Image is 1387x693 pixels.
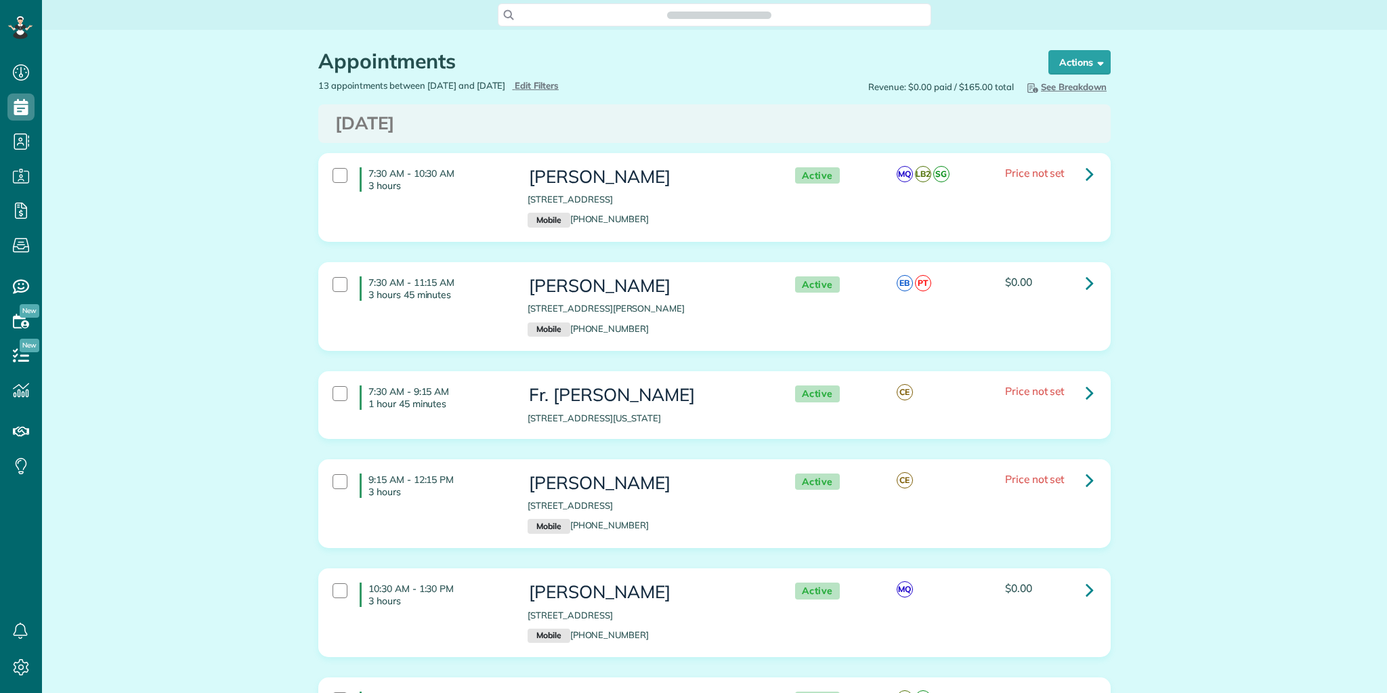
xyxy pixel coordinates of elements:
span: Edit Filters [515,80,559,91]
button: Actions [1048,50,1111,75]
p: [STREET_ADDRESS][PERSON_NAME] [528,302,767,315]
h4: 10:30 AM - 1:30 PM [360,583,507,607]
span: Search ZenMaid… [681,8,757,22]
span: Price not set [1005,166,1065,180]
p: [STREET_ADDRESS] [528,499,767,512]
span: MQ [897,166,913,182]
span: CE [897,384,913,400]
h3: [PERSON_NAME] [528,167,767,187]
p: 3 hours [368,486,507,498]
span: New [20,304,39,318]
p: [STREET_ADDRESS] [528,609,767,622]
span: CE [897,472,913,488]
h4: 7:30 AM - 9:15 AM [360,385,507,410]
p: 1 hour 45 minutes [368,398,507,410]
small: Mobile [528,213,570,228]
span: SG [933,166,949,182]
small: Mobile [528,322,570,337]
p: [STREET_ADDRESS][US_STATE] [528,412,767,425]
h4: 7:30 AM - 10:30 AM [360,167,507,192]
span: Active [795,276,840,293]
div: 13 appointments between [DATE] and [DATE] [308,79,714,92]
p: 3 hours [368,180,507,192]
span: PT [915,275,931,291]
span: Active [795,474,840,490]
span: Price not set [1005,384,1065,398]
span: $0.00 [1005,275,1032,289]
h3: [PERSON_NAME] [528,474,767,493]
h1: Appointments [318,50,1023,72]
a: Mobile[PHONE_NUMBER] [528,213,649,224]
span: Active [795,583,840,600]
span: See Breakdown [1025,81,1107,92]
button: See Breakdown [1021,79,1111,94]
h3: [PERSON_NAME] [528,276,767,296]
small: Mobile [528,519,570,534]
a: Mobile[PHONE_NUMBER] [528,520,649,530]
span: Price not set [1005,472,1065,486]
h3: [PERSON_NAME] [528,583,767,602]
p: [STREET_ADDRESS] [528,193,767,206]
span: New [20,339,39,352]
span: $0.00 [1005,581,1032,595]
h3: Fr. [PERSON_NAME] [528,385,767,405]
a: Mobile[PHONE_NUMBER] [528,629,649,640]
span: LB2 [915,166,931,182]
span: Active [795,385,840,402]
small: Mobile [528,629,570,644]
span: EB [897,275,913,291]
p: 3 hours 45 minutes [368,289,507,301]
h4: 7:30 AM - 11:15 AM [360,276,507,301]
h3: [DATE] [335,114,1094,133]
a: Mobile[PHONE_NUMBER] [528,323,649,334]
p: 3 hours [368,595,507,607]
h4: 9:15 AM - 12:15 PM [360,474,507,498]
span: Active [795,167,840,184]
span: Revenue: $0.00 paid / $165.00 total [868,81,1014,93]
span: MQ [897,581,913,597]
a: Edit Filters [512,80,559,91]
